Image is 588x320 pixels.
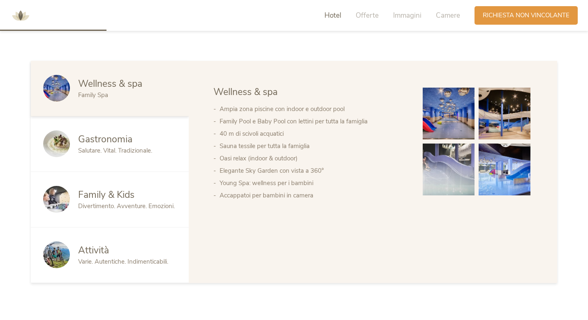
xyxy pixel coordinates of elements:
[78,244,109,257] span: Attività
[436,11,460,20] span: Camere
[220,177,406,189] li: Young Spa: wellness per i bambini
[220,128,406,140] li: 40 m di scivoli acquatici
[220,189,406,202] li: Accappatoi per bambini in camera
[78,91,108,99] span: Family Spa
[220,103,406,115] li: Ampia zona piscine con indoor e outdoor pool
[78,133,132,146] span: Gastronomia
[78,146,152,155] span: Salutare. Vital. Tradizionale.
[78,188,134,201] span: Family & Kids
[483,11,569,20] span: Richiesta non vincolante
[220,152,406,165] li: Oasi relax (indoor & outdoor)
[213,86,278,98] span: Wellness & spa
[8,3,33,28] img: AMONTI & LUNARIS Wellnessresort
[78,257,168,266] span: Varie. Autentiche. Indimenticabili.
[220,165,406,177] li: Elegante Sky Garden con vista a 360°
[8,12,33,18] a: AMONTI & LUNARIS Wellnessresort
[220,115,406,128] li: Family Pool e Baby Pool con lettini per tutta la famiglia
[393,11,421,20] span: Immagini
[78,77,142,90] span: Wellness & spa
[324,11,341,20] span: Hotel
[220,140,406,152] li: Sauna tessile per tutta la famiglia
[78,202,175,210] span: Divertimento. Avventure. Emozioni.
[356,11,379,20] span: Offerte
